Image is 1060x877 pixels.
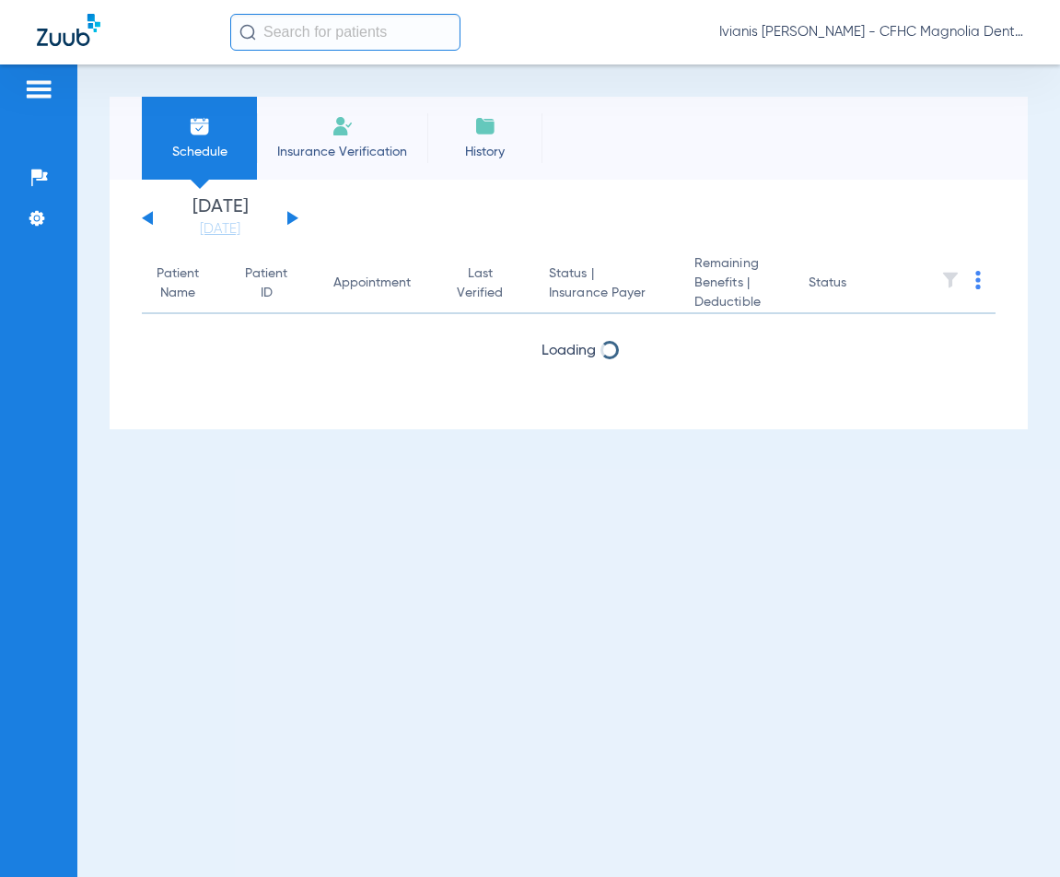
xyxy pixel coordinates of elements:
span: Schedule [156,143,243,161]
img: filter.svg [941,271,960,289]
img: group-dot-blue.svg [975,271,981,289]
span: Loading [542,392,596,407]
div: Last Verified [457,264,503,303]
img: hamburger-icon [24,78,53,100]
th: Remaining Benefits | [680,254,794,314]
th: Status [794,254,918,314]
span: Insurance Verification [271,143,414,161]
img: Zuub Logo [37,14,100,46]
th: Status | [534,254,680,314]
a: [DATE] [165,220,275,239]
input: Search for patients [230,14,460,51]
div: Patient Name [157,264,199,303]
span: Insurance Payer [549,284,665,303]
img: Schedule [189,115,211,137]
div: Appointment [333,274,411,293]
img: History [474,115,496,137]
div: Patient ID [245,264,304,303]
div: Appointment [333,274,427,293]
span: Deductible [694,293,779,312]
li: [DATE] [165,198,275,239]
span: Ivianis [PERSON_NAME] - CFHC Magnolia Dental [719,23,1023,41]
span: History [441,143,529,161]
div: Patient Name [157,264,215,303]
div: Last Verified [457,264,519,303]
span: Loading [542,344,596,358]
div: Patient ID [245,264,287,303]
img: Manual Insurance Verification [332,115,354,137]
img: Search Icon [239,24,256,41]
